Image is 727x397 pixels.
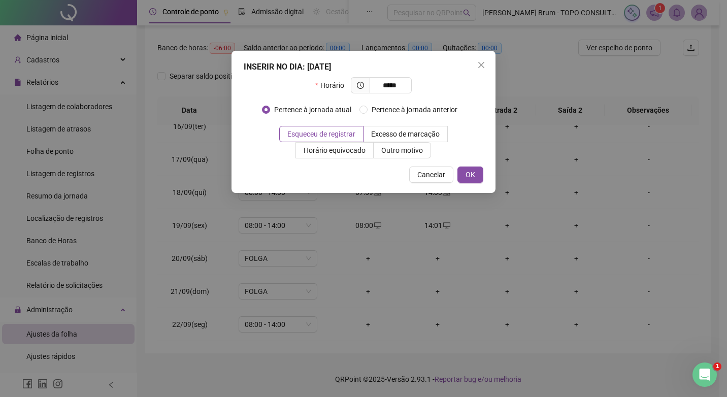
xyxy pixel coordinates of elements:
span: Pertence à jornada atual [270,104,355,115]
span: Excesso de marcação [371,130,440,138]
span: close [477,61,485,69]
span: OK [466,169,475,180]
div: INSERIR NO DIA : [DATE] [244,61,483,73]
span: Pertence à jornada anterior [368,104,461,115]
span: Cancelar [417,169,445,180]
iframe: Intercom live chat [692,362,717,387]
span: clock-circle [357,82,364,89]
label: Horário [315,77,350,93]
button: Close [473,57,489,73]
span: Esqueceu de registrar [287,130,355,138]
span: Horário equivocado [304,146,366,154]
span: Outro motivo [381,146,423,154]
button: Cancelar [409,167,453,183]
button: OK [457,167,483,183]
span: 1 [713,362,721,371]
